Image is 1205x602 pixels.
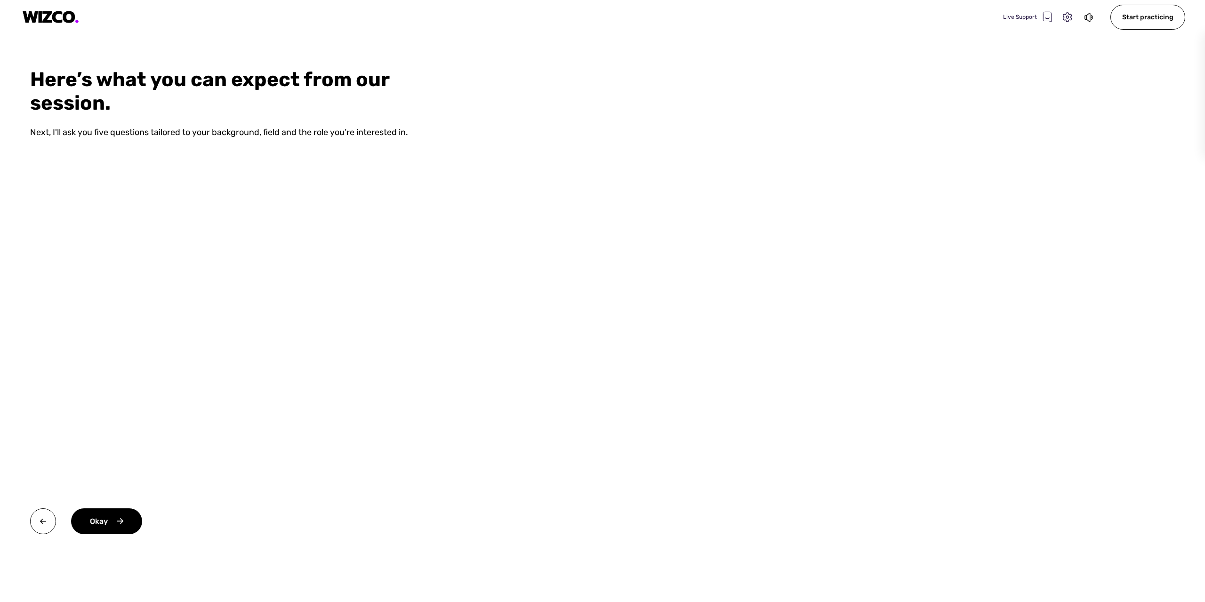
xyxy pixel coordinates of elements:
div: Here’s what you can expect from our session. [30,68,452,115]
img: twa0v+wMBzw8O7hXOoXfZwY4Rs7V4QQI7OXhSEnh6TzU1B8CMcie5QIvElVkpoMP8DJr7EI0p8Ns6ryRf5n4wFbqwEIwXmb+H... [30,508,56,534]
div: Okay [71,508,142,534]
div: Start practicing [1110,5,1185,30]
div: Live Support [1003,11,1052,23]
div: Next, I'll ask you five questions tailored to your background, field and the role you’re interest... [30,126,452,139]
img: logo [23,11,79,24]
